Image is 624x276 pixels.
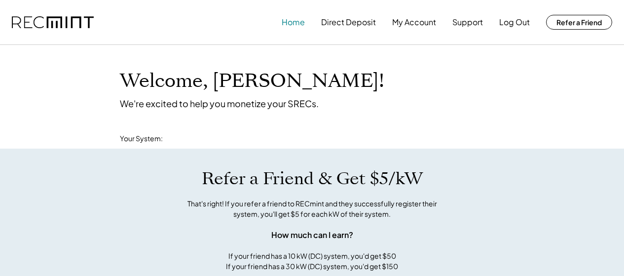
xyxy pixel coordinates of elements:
div: Your System: [120,134,163,144]
button: Home [282,12,305,32]
button: My Account [392,12,436,32]
h1: Welcome, [PERSON_NAME]! [120,70,384,93]
button: Direct Deposit [321,12,376,32]
button: Log Out [499,12,530,32]
div: How much can I earn? [271,229,353,241]
div: If your friend has a 10 kW (DC) system, you'd get $50 If your friend has a 30 kW (DC) system, you... [226,251,398,272]
div: We're excited to help you monetize your SRECs. [120,98,319,109]
div: That's right! If you refer a friend to RECmint and they successfully register their system, you'l... [177,198,448,219]
button: Refer a Friend [546,15,612,30]
img: recmint-logotype%403x.png [12,16,94,29]
h1: Refer a Friend & Get $5/kW [202,168,423,189]
button: Support [452,12,483,32]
